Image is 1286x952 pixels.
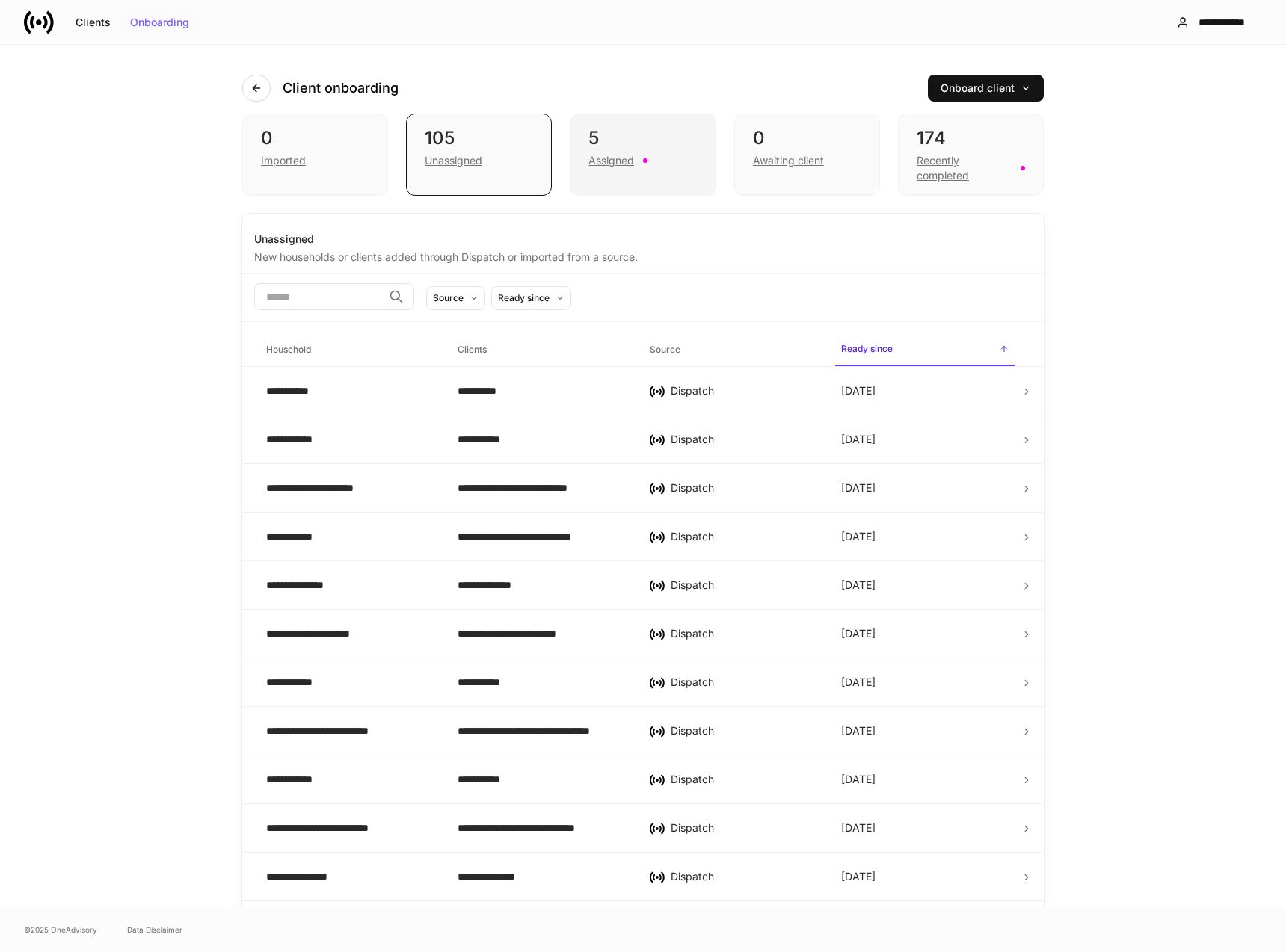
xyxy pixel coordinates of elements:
div: Dispatch [671,675,817,690]
span: Clients [452,335,631,365]
p: [DATE] [841,529,876,544]
div: Dispatch [671,529,817,544]
p: [DATE] [841,723,876,738]
p: [DATE] [841,578,876,593]
div: Clients [76,17,111,28]
h4: Client onboarding [283,79,399,97]
div: Dispatch [671,869,817,884]
div: 0 [261,126,369,150]
div: Recently completed [917,153,1012,183]
p: [DATE] [841,869,876,884]
p: [DATE] [841,383,876,398]
a: Data Disclaimer [127,924,182,936]
div: Awaiting client [753,153,824,168]
div: Imported [261,153,306,168]
div: 0Awaiting client [734,114,880,196]
p: [DATE] [841,480,876,495]
h6: Source [650,342,680,356]
div: 105Unassigned [406,114,552,196]
h6: Clients [458,342,487,356]
div: Unassigned [254,232,1032,247]
span: Household [260,335,440,365]
button: Onboard client [928,75,1044,102]
div: Unassigned [425,153,482,168]
div: 174Recently completed [898,114,1044,196]
div: Dispatch [671,772,817,787]
div: Dispatch [671,432,817,447]
p: [DATE] [841,675,876,690]
div: Dispatch [671,626,817,641]
div: 105 [425,126,533,150]
p: [DATE] [841,432,876,447]
div: Onboard client [941,83,1031,93]
p: [DATE] [841,820,876,835]
div: Dispatch [671,578,817,593]
div: 5 [588,126,697,150]
h6: Household [266,342,311,356]
div: 0Imported [242,114,388,196]
div: Ready since [498,291,550,305]
div: Dispatch [671,383,817,398]
span: Ready since [835,334,1015,366]
span: © 2025 OneAdvisory [24,924,97,936]
p: [DATE] [841,626,876,641]
h6: Ready since [841,341,893,356]
div: 0 [753,126,861,150]
div: Dispatch [671,480,817,495]
div: Dispatch [671,820,817,835]
div: New households or clients added through Dispatch or imported from a source. [254,247,1032,265]
div: Dispatch [671,723,817,738]
div: Onboarding [130,17,189,28]
div: Source [433,291,464,305]
button: Clients [66,10,120,34]
div: Assigned [588,153,634,168]
button: Ready since [491,286,571,310]
p: [DATE] [841,772,876,787]
span: Source [644,335,823,365]
div: 5Assigned [570,114,716,196]
button: Onboarding [120,10,199,34]
div: 174 [917,126,1025,150]
button: Source [426,286,485,310]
